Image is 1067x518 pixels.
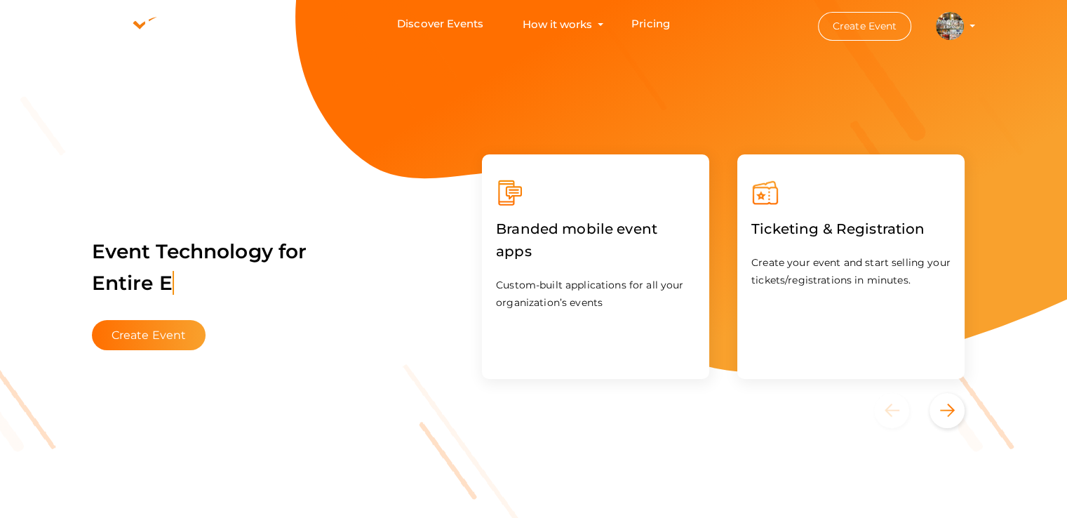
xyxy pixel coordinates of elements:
label: Event Technology for [92,218,307,317]
span: Entire E [92,271,174,295]
button: Create Event [92,320,206,350]
p: Custom-built applications for all your organization’s events [496,277,695,312]
button: Previous [874,393,927,428]
button: Create Event [818,12,912,41]
a: Discover Events [397,11,483,37]
label: Ticketing & Registration [751,207,925,251]
a: Ticketing & Registration [751,223,925,237]
p: Create your event and start selling your tickets/registrations in minutes. [751,254,951,289]
button: How it works [518,11,596,37]
button: Next [930,393,965,428]
a: Pricing [631,11,670,37]
a: Branded mobile event apps [496,246,695,259]
label: Branded mobile event apps [496,207,695,273]
img: SNXIXYF2_small.jpeg [936,12,964,40]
